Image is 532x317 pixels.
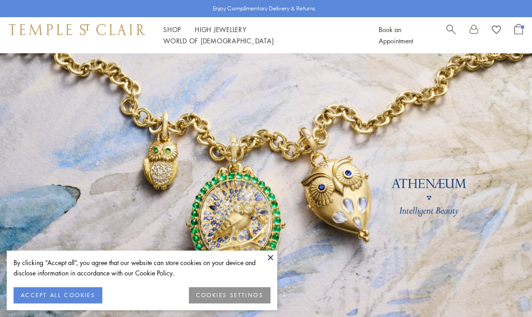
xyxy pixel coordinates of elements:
iframe: Gorgias live chat messenger [487,275,523,308]
a: Open Shopping Bag [514,24,523,47]
a: Search [446,24,456,47]
a: Book an Appointment [379,25,413,45]
a: ShopShop [163,25,181,34]
a: High JewelleryHigh Jewellery [195,25,247,34]
div: By clicking “Accept all”, you agree that our website can store cookies on your device and disclos... [14,257,271,278]
a: View Wishlist [492,24,501,37]
p: Enjoy Complimentary Delivery & Returns [213,4,315,13]
button: ACCEPT ALL COOKIES [14,287,102,303]
nav: Main navigation [163,24,358,47]
a: World of [DEMOGRAPHIC_DATA]World of [DEMOGRAPHIC_DATA] [163,36,274,45]
button: COOKIES SETTINGS [189,287,271,303]
img: Temple St. Clair [9,24,145,35]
